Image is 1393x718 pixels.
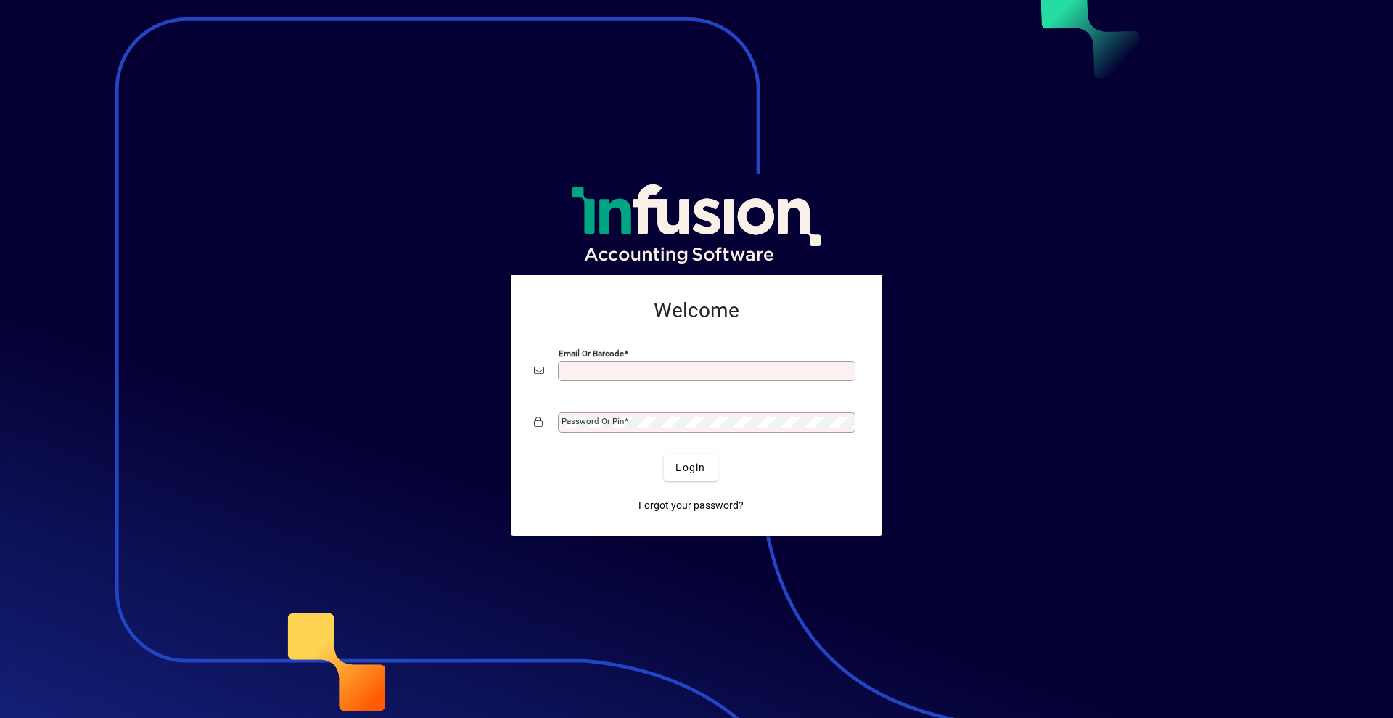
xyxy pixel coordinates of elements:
[664,454,717,481] button: Login
[562,416,624,426] mat-label: Password or Pin
[534,298,859,323] h2: Welcome
[638,498,744,513] span: Forgot your password?
[675,460,705,476] span: Login
[559,348,624,359] mat-label: Email or Barcode
[633,492,749,518] a: Forgot your password?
